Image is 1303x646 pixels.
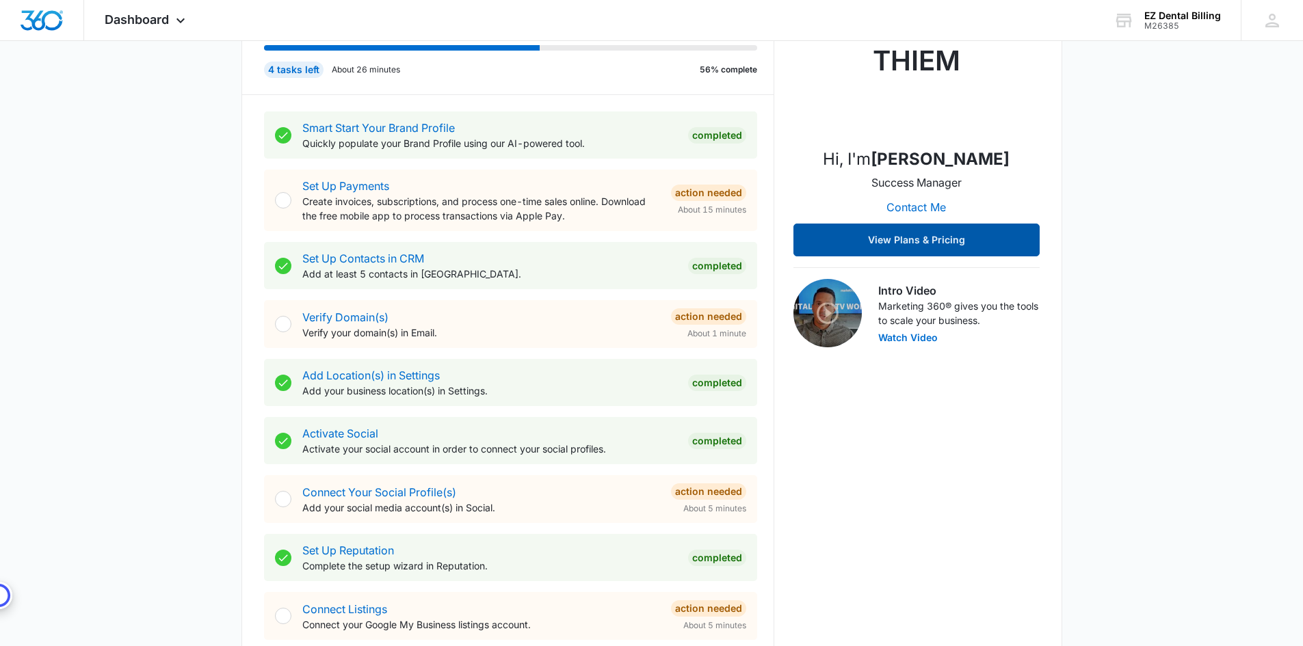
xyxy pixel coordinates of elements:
a: Verify Domain(s) [302,310,389,324]
div: Action Needed [671,600,746,617]
span: About 1 minute [687,327,746,340]
p: Add your social media account(s) in Social. [302,500,660,515]
a: Add Location(s) in Settings [302,368,440,382]
a: Connect Listings [302,602,387,616]
div: Completed [688,550,746,566]
h3: Intro Video [878,282,1040,299]
a: Set Up Reputation [302,543,394,557]
p: 56% complete [700,64,757,76]
p: Complete the setup wizard in Reputation. [302,558,677,573]
p: Success Manager [871,174,962,191]
div: account id [1144,21,1221,31]
span: About 15 minutes [678,204,746,216]
div: account name [1144,10,1221,21]
p: Add at least 5 contacts in [GEOGRAPHIC_DATA]. [302,267,677,281]
a: Set Up Contacts in CRM [302,252,424,265]
span: About 5 minutes [683,502,746,515]
p: Connect your Google My Business listings account. [302,617,660,632]
button: Contact Me [873,191,960,224]
strong: [PERSON_NAME] [871,149,1010,169]
img: Intro Video [793,279,862,347]
div: Action Needed [671,308,746,325]
span: About 5 minutes [683,619,746,632]
div: Completed [688,375,746,391]
button: View Plans & Pricing [793,224,1040,256]
div: Action Needed [671,185,746,201]
div: Action Needed [671,483,746,500]
p: Add your business location(s) in Settings. [302,383,677,398]
a: Activate Social [302,427,378,440]
div: 4 tasks left [264,62,324,78]
p: Hi, I'm [823,147,1010,172]
div: Completed [688,127,746,144]
p: Activate your social account in order to connect your social profiles. [302,442,677,456]
a: Smart Start Your Brand Profile [302,121,455,135]
p: Verify your domain(s) in Email. [302,325,660,340]
a: Set Up Payments [302,179,389,193]
p: Create invoices, subscriptions, and process one-time sales online. Download the free mobile app t... [302,194,660,223]
span: Dashboard [105,12,169,27]
div: Completed [688,258,746,274]
p: Quickly populate your Brand Profile using our AI-powered tool. [302,136,677,150]
div: Completed [688,433,746,449]
a: Connect Your Social Profile(s) [302,485,456,499]
p: About 26 minutes [332,64,400,76]
button: Watch Video [878,333,938,342]
p: Marketing 360® gives you the tools to scale your business. [878,299,1040,327]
